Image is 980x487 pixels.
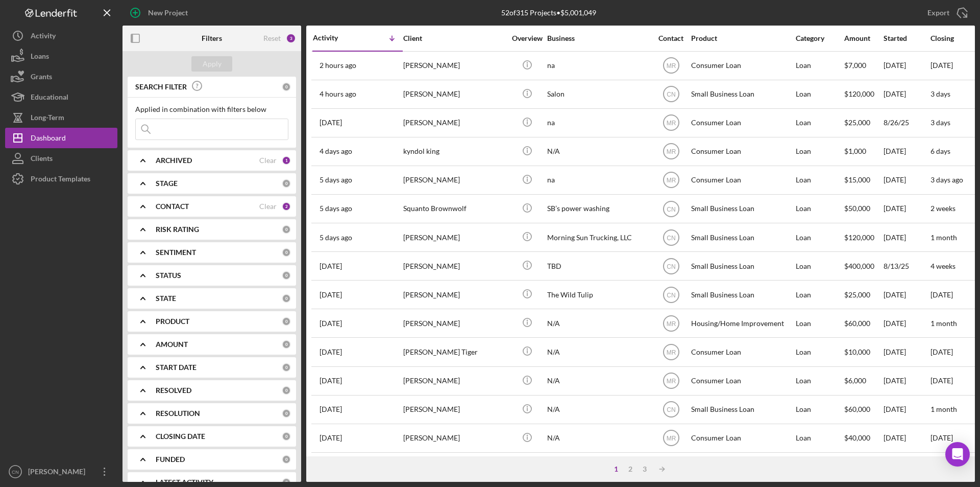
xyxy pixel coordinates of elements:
[5,148,117,169] button: Clients
[282,202,291,211] div: 2
[282,317,291,326] div: 0
[5,107,117,128] button: Long-Term
[844,138,883,165] div: $1,000
[844,34,883,42] div: Amount
[403,338,505,365] div: [PERSON_NAME] Tiger
[320,291,342,299] time: 2025-08-26 20:27
[884,138,929,165] div: [DATE]
[403,195,505,222] div: Squanto Brownwolf
[884,367,929,395] div: [DATE]
[667,406,675,413] text: CN
[547,281,649,308] div: The Wild Tulip
[796,167,843,194] div: Loan
[320,348,342,356] time: 2025-08-22 17:30
[884,252,929,280] div: 8/13/25
[259,156,277,165] div: Clear
[691,34,793,42] div: Product
[156,179,178,188] b: STAGE
[403,81,505,108] div: [PERSON_NAME]
[796,281,843,308] div: Loan
[320,319,342,328] time: 2025-08-22 18:02
[403,310,505,337] div: [PERSON_NAME]
[135,105,288,113] div: Applied in combination with filters below
[156,248,196,257] b: SENTIMENT
[282,478,291,487] div: 0
[691,138,793,165] div: Consumer Loan
[12,469,19,475] text: CN
[320,434,342,442] time: 2025-08-21 23:45
[148,3,188,23] div: New Project
[320,405,342,413] time: 2025-08-22 14:31
[667,91,675,98] text: CN
[122,3,198,23] button: New Project
[884,338,929,365] div: [DATE]
[547,367,649,395] div: N/A
[884,52,929,79] div: [DATE]
[667,263,675,270] text: CN
[666,349,676,356] text: MR
[156,202,189,211] b: CONTACT
[31,26,56,49] div: Activity
[666,120,676,127] text: MR
[282,455,291,464] div: 0
[320,61,356,69] time: 2025-09-02 17:00
[930,89,950,98] time: 3 days
[547,167,649,194] div: na
[930,290,953,299] time: [DATE]
[691,367,793,395] div: Consumer Loan
[917,3,975,23] button: Export
[320,119,342,127] time: 2025-09-01 17:56
[26,461,92,484] div: [PERSON_NAME]
[156,409,200,418] b: RESOLUTION
[623,465,638,473] div: 2
[403,252,505,280] div: [PERSON_NAME]
[403,34,505,42] div: Client
[320,176,352,184] time: 2025-08-28 23:02
[691,338,793,365] div: Consumer Loan
[691,396,793,423] div: Small Business Loan
[403,224,505,251] div: [PERSON_NAME]
[884,167,929,194] div: [DATE]
[156,432,205,440] b: CLOSING DATE
[320,204,352,213] time: 2025-08-28 18:21
[547,224,649,251] div: Morning Sun Trucking, LLC
[282,432,291,441] div: 0
[320,234,352,242] time: 2025-08-28 14:46
[31,148,53,171] div: Clients
[286,33,296,43] div: 3
[403,52,505,79] div: [PERSON_NAME]
[5,87,117,107] button: Educational
[156,317,189,326] b: PRODUCT
[403,109,505,136] div: [PERSON_NAME]
[796,195,843,222] div: Loan
[691,453,793,480] div: Small Business Loan
[796,81,843,108] div: Loan
[282,363,291,372] div: 0
[796,138,843,165] div: Loan
[31,128,66,151] div: Dashboard
[930,347,953,356] time: [DATE]
[796,338,843,365] div: Loan
[945,442,970,467] div: Open Intercom Messenger
[5,169,117,189] a: Product Templates
[691,310,793,337] div: Housing/Home Improvement
[403,425,505,452] div: [PERSON_NAME]
[667,291,675,298] text: CN
[884,224,929,251] div: [DATE]
[320,90,356,98] time: 2025-09-02 15:13
[156,225,199,234] b: RISK RATING
[930,405,957,413] time: 1 month
[796,453,843,480] div: Loan
[844,281,883,308] div: $25,000
[691,195,793,222] div: Small Business Loan
[203,56,222,72] div: Apply
[844,224,883,251] div: $120,000
[652,34,690,42] div: Contact
[547,396,649,423] div: N/A
[31,87,68,110] div: Educational
[638,465,652,473] div: 3
[666,378,676,385] text: MR
[31,66,52,89] div: Grants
